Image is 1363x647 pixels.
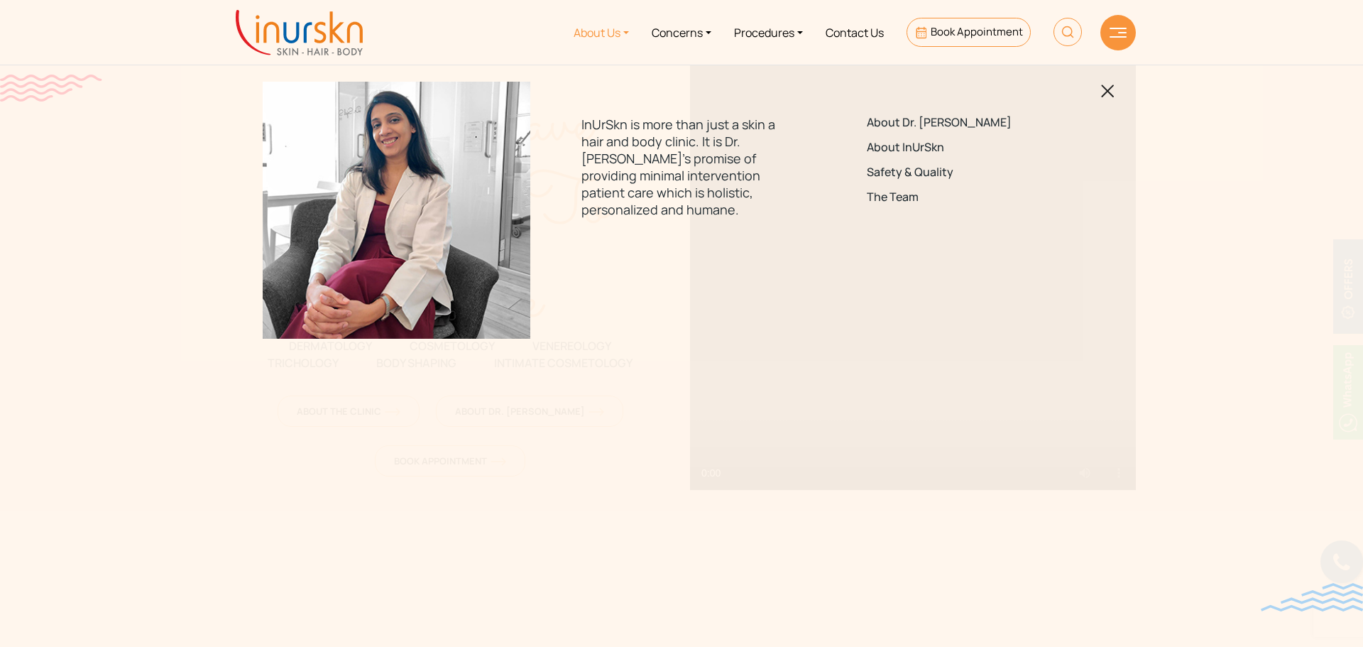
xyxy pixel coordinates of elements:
a: The Team [867,191,1066,205]
p: InUrSkn is more than just a skin a hair and body clinic. It is Dr. [PERSON_NAME]'s promise of pro... [581,116,781,218]
img: bluewave [1261,583,1363,611]
a: About Dr. [PERSON_NAME] [867,116,1066,129]
a: About InUrSkn [867,141,1066,154]
a: Safety & Quality [867,165,1066,179]
img: hamLine.svg [1110,28,1127,38]
a: Procedures [723,6,814,59]
img: HeaderSearch [1053,18,1082,46]
img: blackclosed [1101,85,1115,98]
a: Contact Us [814,6,895,59]
img: inurskn-logo [236,10,363,55]
a: Book Appointment [907,18,1031,47]
span: Book Appointment [931,24,1023,39]
img: menuabout [263,82,530,339]
a: Concerns [640,6,723,59]
a: About Us [562,6,640,59]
